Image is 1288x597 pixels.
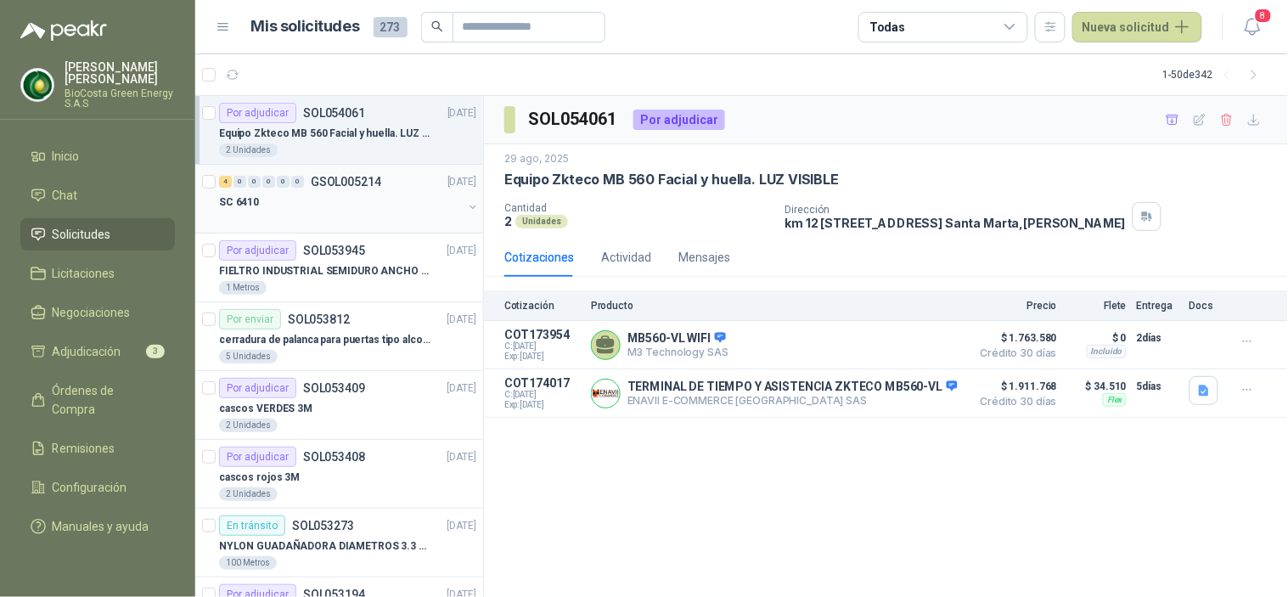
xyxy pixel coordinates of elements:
p: 5 días [1137,376,1179,397]
div: Por adjudicar [219,240,296,261]
p: [DATE] [447,243,476,259]
p: Cotización [504,300,581,312]
p: BioCosta Green Energy S.A.S [65,88,175,109]
div: 2 Unidades [219,487,278,501]
p: [DATE] [447,380,476,397]
span: C: [DATE] [504,390,581,400]
p: [DATE] [447,449,476,465]
div: 1 - 50 de 342 [1163,61,1268,88]
span: Configuración [53,478,127,497]
p: COT173954 [504,328,581,341]
img: Company Logo [592,380,620,408]
p: SOL053273 [292,520,354,532]
button: 8 [1237,12,1268,42]
a: Negociaciones [20,296,175,329]
div: 2 Unidades [219,144,278,157]
span: Exp: [DATE] [504,352,581,362]
a: Solicitudes [20,218,175,251]
span: Chat [53,186,78,205]
span: Crédito 30 días [972,397,1057,407]
span: Licitaciones [53,264,115,283]
a: 4 0 0 0 0 0 GSOL005214[DATE] SC 6410 [219,172,480,226]
p: Flete [1067,300,1127,312]
a: Inicio [20,140,175,172]
h1: Mis solicitudes [251,14,360,39]
h3: SOL054061 [529,106,620,132]
p: $ 34.510 [1067,376,1127,397]
span: $ 1.911.768 [972,376,1057,397]
div: Mensajes [678,248,730,267]
span: Exp: [DATE] [504,400,581,410]
p: Equipo Zkteco MB 560 Facial y huella. LUZ VISIBLE [504,171,839,189]
div: Por adjudicar [219,378,296,398]
a: Por adjudicarSOL054061[DATE] Equipo Zkteco MB 560 Facial y huella. LUZ VISIBLE2 Unidades [195,96,483,165]
span: Crédito 30 días [972,348,1057,358]
div: Por adjudicar [219,103,296,123]
div: Todas [869,18,905,37]
img: Logo peakr [20,20,107,41]
span: $ 1.763.580 [972,328,1057,348]
p: Dirección [785,204,1126,216]
p: Equipo Zkteco MB 560 Facial y huella. LUZ VISIBLE [219,126,430,142]
div: Incluido [1087,345,1127,358]
div: 0 [291,176,304,188]
div: En tránsito [219,515,285,536]
span: Negociaciones [53,303,131,322]
p: cerradura de palanca para puertas tipo alcoba marca yale [219,332,430,348]
p: ENAVII E-COMMERCE [GEOGRAPHIC_DATA] SAS [627,394,958,407]
div: 2 Unidades [219,419,278,432]
a: Por adjudicarSOL053409[DATE] cascos VERDES 3M2 Unidades [195,371,483,440]
a: Configuración [20,471,175,504]
a: Manuales y ayuda [20,510,175,543]
div: Por adjudicar [633,110,725,130]
p: cascos rojos 3M [219,470,300,486]
div: 0 [233,176,246,188]
div: 100 Metros [219,556,277,570]
span: 8 [1254,8,1273,24]
span: search [431,20,443,32]
p: Precio [972,300,1057,312]
p: SOL053408 [303,451,365,463]
a: Chat [20,179,175,211]
span: Inicio [53,147,80,166]
div: 0 [262,176,275,188]
span: Órdenes de Compra [53,381,159,419]
p: SOL053812 [288,313,350,325]
p: SOL053409 [303,382,365,394]
p: [DATE] [447,174,476,190]
p: SOL054061 [303,107,365,119]
p: [PERSON_NAME] [PERSON_NAME] [65,61,175,85]
p: [DATE] [447,312,476,328]
div: Unidades [515,215,568,228]
p: SC 6410 [219,194,259,211]
p: SOL053945 [303,245,365,256]
a: Por adjudicarSOL053945[DATE] FIELTRO INDUSTRIAL SEMIDURO ANCHO 25 MM1 Metros [195,234,483,302]
p: M3 Technology SAS [627,346,728,358]
p: Cantidad [504,202,772,214]
p: NYLON GUADAÑADORA DIAMETROS 3.3 mm [219,538,430,555]
span: 3 [146,345,165,358]
a: En tránsitoSOL053273[DATE] NYLON GUADAÑADORA DIAMETROS 3.3 mm100 Metros [195,509,483,577]
div: 1 Metros [219,281,267,295]
p: Producto [591,300,962,312]
p: km 12 [STREET_ADDRESS] Santa Marta , [PERSON_NAME] [785,216,1126,230]
div: Flex [1103,393,1127,407]
span: Solicitudes [53,225,111,244]
p: FIELTRO INDUSTRIAL SEMIDURO ANCHO 25 MM [219,263,430,279]
div: 5 Unidades [219,350,278,363]
p: $ 0 [1067,328,1127,348]
p: Entrega [1137,300,1179,312]
p: [DATE] [447,105,476,121]
p: TERMINAL DE TIEMPO Y ASISTENCIA ZKTECO MB560-VL [627,380,958,395]
div: Por adjudicar [219,447,296,467]
div: Por enviar [219,309,281,329]
p: 2 [504,214,512,228]
span: Manuales y ayuda [53,517,149,536]
span: Remisiones [53,439,115,458]
div: 4 [219,176,232,188]
a: Remisiones [20,432,175,465]
p: 2 días [1137,328,1179,348]
p: cascos VERDES 3M [219,401,312,417]
p: 29 ago, 2025 [504,151,569,167]
div: Cotizaciones [504,248,574,267]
